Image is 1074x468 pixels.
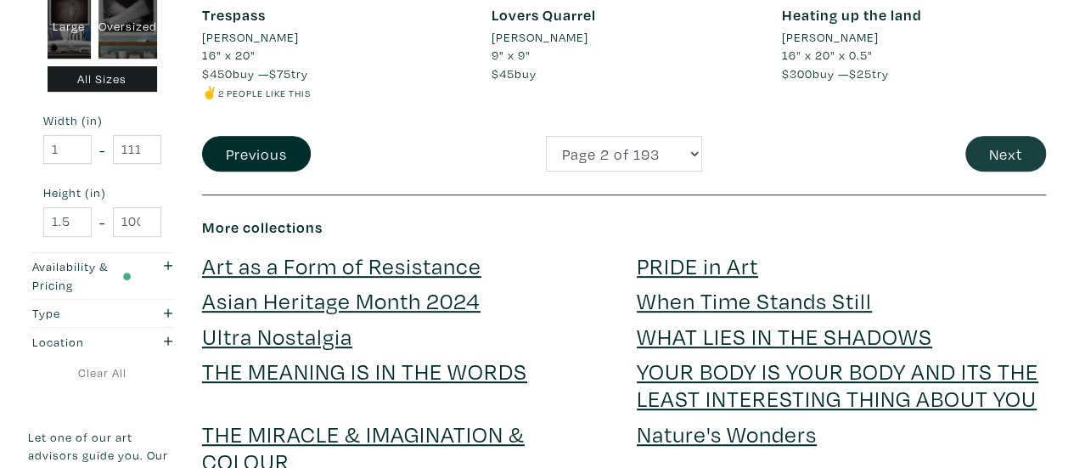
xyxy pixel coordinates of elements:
a: Clear All [28,364,177,382]
a: YOUR BODY IS YOUR BODY AND ITS THE LEAST INTERESTING THING ABOUT YOU [637,356,1038,413]
span: $25 [849,65,872,82]
a: When Time Stands Still [637,285,872,315]
h6: More collections [202,218,1046,237]
a: [PERSON_NAME] [492,28,756,47]
span: 16" x 20" x 0.5" [782,47,873,63]
span: 9" x 9" [492,47,531,63]
a: Art as a Form of Resistance [202,251,481,280]
small: 2 people like this [218,87,311,99]
a: WHAT LIES IN THE SHADOWS [637,321,932,351]
a: PRIDE in Art [637,251,758,280]
span: - [99,210,105,233]
button: Previous [202,136,311,172]
a: Lovers Quarrel [492,5,596,25]
button: Availability & Pricing [28,252,177,298]
a: THE MEANING IS IN THE WORDS [202,356,527,386]
small: Width (in) [43,115,161,127]
small: Height (in) [43,187,161,199]
a: Trespass [202,5,266,25]
a: Nature's Wonders [637,419,817,448]
a: [PERSON_NAME] [782,28,1046,47]
button: Next [965,136,1046,172]
button: Location [28,328,177,356]
span: $300 [782,65,813,82]
li: [PERSON_NAME] [782,28,879,47]
div: Type [32,304,132,323]
a: Asian Heritage Month 2024 [202,285,481,315]
span: - [99,138,105,161]
a: Heating up the land [782,5,922,25]
div: All Sizes [48,65,158,92]
li: [PERSON_NAME] [202,28,299,47]
li: ✌️ [202,83,466,102]
button: Type [28,299,177,327]
span: 16" x 20" [202,47,256,63]
div: Availability & Pricing [32,257,132,294]
div: Location [32,332,132,351]
span: buy — try [782,65,889,82]
span: $450 [202,65,233,82]
a: [PERSON_NAME] [202,28,466,47]
span: $45 [492,65,515,82]
span: buy [492,65,537,82]
a: Ultra Nostalgia [202,321,352,351]
span: $75 [269,65,291,82]
li: [PERSON_NAME] [492,28,588,47]
span: buy — try [202,65,308,82]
